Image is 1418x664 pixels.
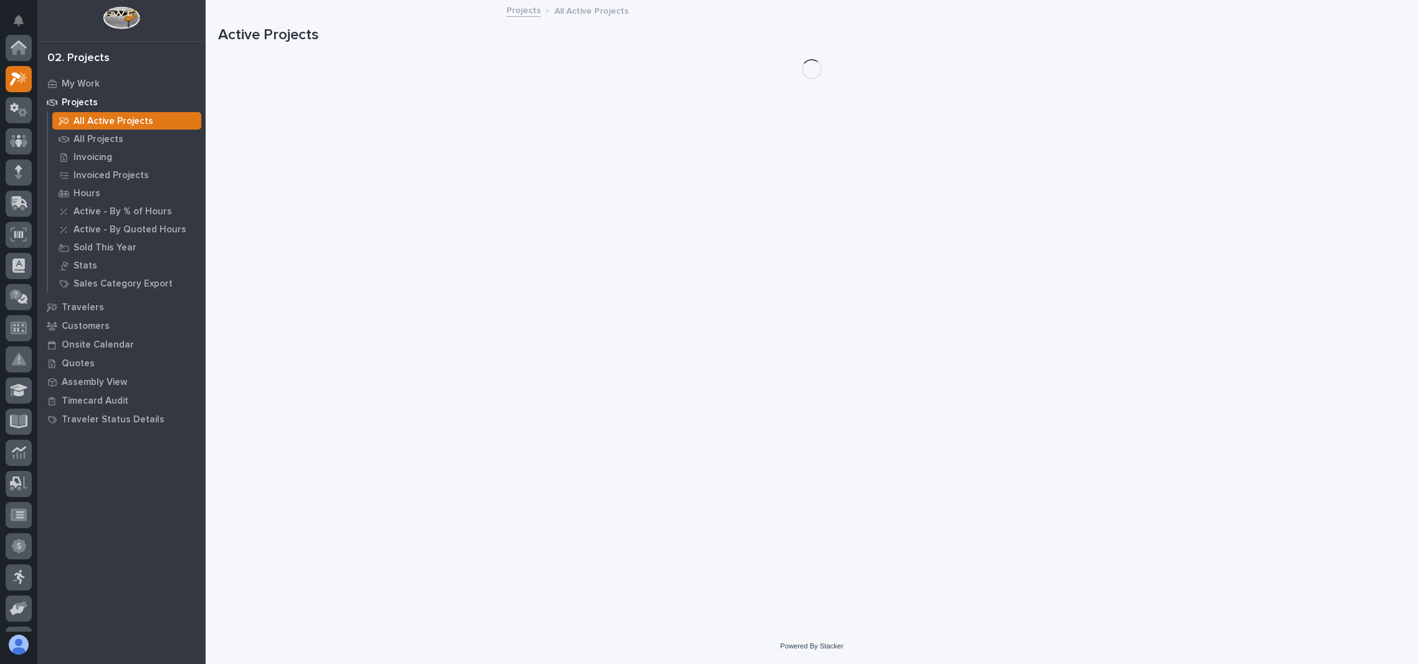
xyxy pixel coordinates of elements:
p: Projects [62,97,98,108]
a: Invoicing [48,148,206,166]
p: Quotes [62,358,95,369]
p: Onsite Calendar [62,339,134,351]
a: Customers [37,316,206,335]
a: Invoiced Projects [48,166,206,184]
button: Notifications [6,7,32,34]
p: Invoicing [74,152,112,163]
a: Sales Category Export [48,275,206,292]
p: Hours [74,188,100,199]
a: My Work [37,74,206,93]
p: My Work [62,78,100,90]
a: Powered By Stacker [780,642,843,650]
p: Travelers [62,302,104,313]
p: Timecard Audit [62,396,128,407]
a: Active - By Quoted Hours [48,221,206,238]
p: Customers [62,321,110,332]
a: Quotes [37,354,206,372]
a: Hours [48,184,206,202]
p: All Projects [74,134,123,145]
a: Projects [507,2,541,17]
div: 02. Projects [47,52,110,65]
img: Workspace Logo [103,6,140,29]
p: Active - By % of Hours [74,206,172,217]
p: All Active Projects [74,116,153,127]
a: Stats [48,257,206,274]
a: All Active Projects [48,112,206,130]
p: Active - By Quoted Hours [74,224,186,235]
p: Traveler Status Details [62,414,164,425]
p: Assembly View [62,377,127,388]
p: Sales Category Export [74,278,173,290]
p: Sold This Year [74,242,136,254]
a: Timecard Audit [37,391,206,410]
a: Sold This Year [48,239,206,256]
a: Travelers [37,298,206,316]
p: All Active Projects [554,3,629,17]
a: Active - By % of Hours [48,202,206,220]
a: Onsite Calendar [37,335,206,354]
p: Invoiced Projects [74,170,149,181]
h1: Active Projects [218,26,1406,44]
a: Traveler Status Details [37,410,206,429]
a: Assembly View [37,372,206,391]
button: users-avatar [6,632,32,658]
div: Notifications [16,15,32,35]
a: Projects [37,93,206,111]
a: All Projects [48,130,206,148]
p: Stats [74,260,97,272]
